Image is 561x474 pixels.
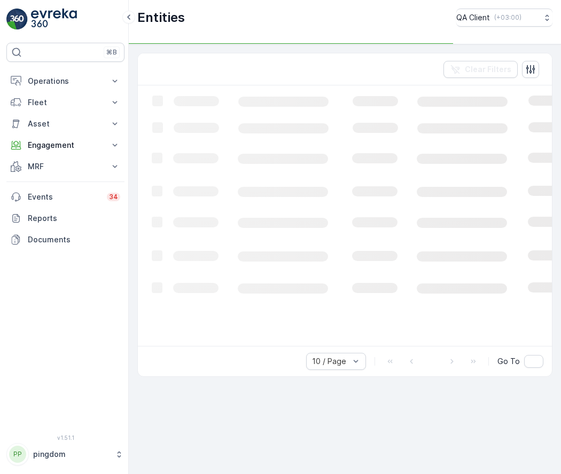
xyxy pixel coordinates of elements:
div: PP [9,446,26,463]
button: Asset [6,113,124,135]
p: pingdom [33,449,110,460]
button: Clear Filters [443,61,518,78]
span: v 1.51.1 [6,434,124,441]
p: Asset [28,118,103,129]
p: Operations [28,76,103,86]
p: Entities [137,9,185,26]
p: QA Client [456,12,490,23]
p: ⌘B [106,48,117,57]
button: Fleet [6,92,124,113]
button: Engagement [6,135,124,156]
p: Fleet [28,97,103,108]
p: Clear Filters [465,64,511,75]
p: 34 [109,193,118,201]
p: Documents [28,234,120,245]
button: MRF [6,156,124,177]
p: Engagement [28,140,103,151]
img: logo [6,9,28,30]
button: Operations [6,70,124,92]
button: PPpingdom [6,443,124,465]
img: logo_light-DOdMpM7g.png [31,9,77,30]
button: QA Client(+03:00) [456,9,552,27]
a: Reports [6,208,124,229]
p: Reports [28,213,120,224]
p: ( +03:00 ) [494,13,521,22]
a: Documents [6,229,124,250]
a: Events34 [6,186,124,208]
p: MRF [28,161,103,172]
p: Events [28,192,100,202]
span: Go To [497,356,520,367]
